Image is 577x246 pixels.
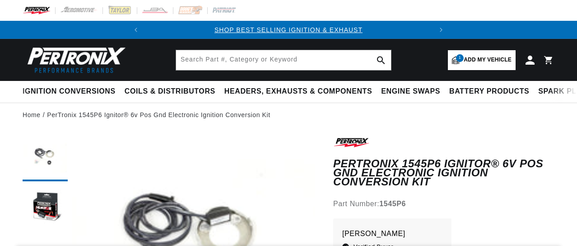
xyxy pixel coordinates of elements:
summary: Ignition Conversions [23,81,120,102]
p: [PERSON_NAME] [342,227,443,240]
summary: Coils & Distributors [120,81,220,102]
span: 1 [456,54,464,62]
span: Coils & Distributors [125,87,215,96]
input: Search Part #, Category or Keyword [176,50,391,70]
span: Engine Swaps [381,87,440,96]
div: Part Number: [333,198,554,210]
div: Announcement [145,25,432,35]
summary: Engine Swaps [377,81,445,102]
button: Translation missing: en.sections.announcements.next_announcement [432,21,450,39]
button: search button [371,50,391,70]
span: Add my vehicle [464,56,512,64]
button: Load image 2 in gallery view [23,186,68,231]
nav: breadcrumbs [23,110,554,120]
strong: 1545P6 [379,200,406,208]
a: SHOP BEST SELLING IGNITION & EXHAUST [214,26,363,33]
div: 1 of 2 [145,25,432,35]
summary: Headers, Exhausts & Components [220,81,377,102]
span: Headers, Exhausts & Components [224,87,372,96]
a: 1Add my vehicle [448,50,516,70]
button: Load image 1 in gallery view [23,136,68,181]
a: Home [23,110,41,120]
h1: PerTronix 1545P6 Ignitor® 6v Pos Gnd Electronic Ignition Conversion Kit [333,159,554,187]
button: Translation missing: en.sections.announcements.previous_announcement [127,21,145,39]
span: Ignition Conversions [23,87,116,96]
span: Battery Products [449,87,529,96]
summary: Battery Products [445,81,534,102]
a: PerTronix 1545P6 Ignitor® 6v Pos Gnd Electronic Ignition Conversion Kit [47,110,270,120]
img: Pertronix [23,44,126,76]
